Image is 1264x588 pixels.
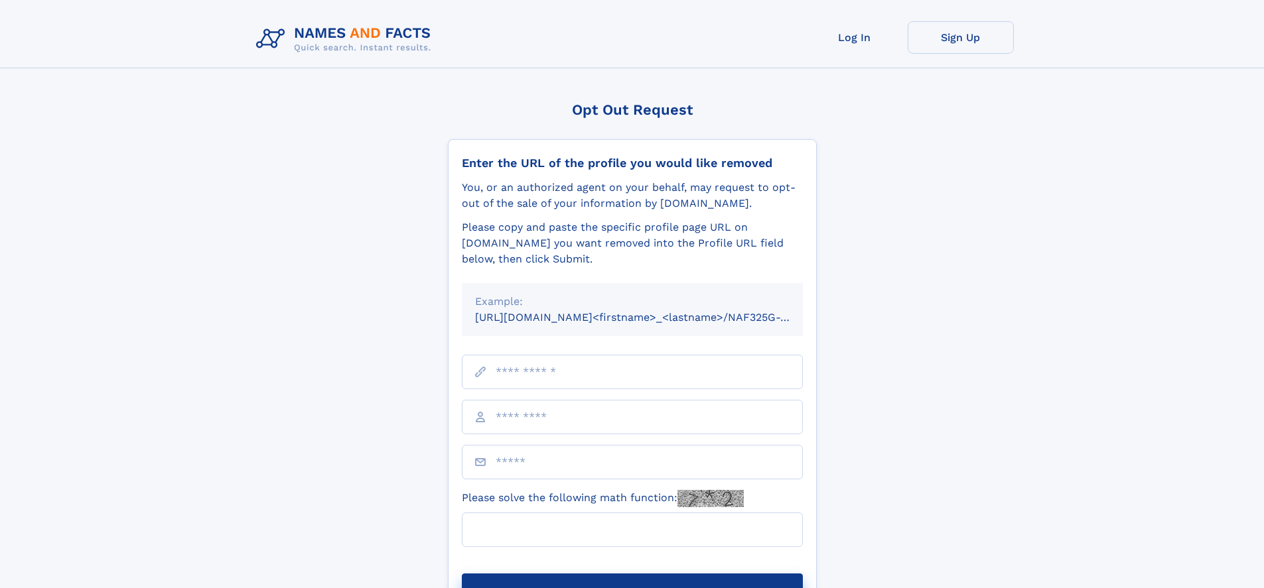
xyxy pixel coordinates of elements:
[251,21,442,57] img: Logo Names and Facts
[462,180,803,211] div: You, or an authorized agent on your behalf, may request to opt-out of the sale of your informatio...
[448,101,817,118] div: Opt Out Request
[475,294,790,310] div: Example:
[462,490,744,507] label: Please solve the following math function:
[908,21,1014,54] a: Sign Up
[475,311,828,323] small: [URL][DOMAIN_NAME]<firstname>_<lastname>/NAF325G-xxxxxxxx
[802,21,908,54] a: Log In
[462,219,803,267] div: Please copy and paste the specific profile page URL on [DOMAIN_NAME] you want removed into the Pr...
[462,156,803,170] div: Enter the URL of the profile you would like removed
